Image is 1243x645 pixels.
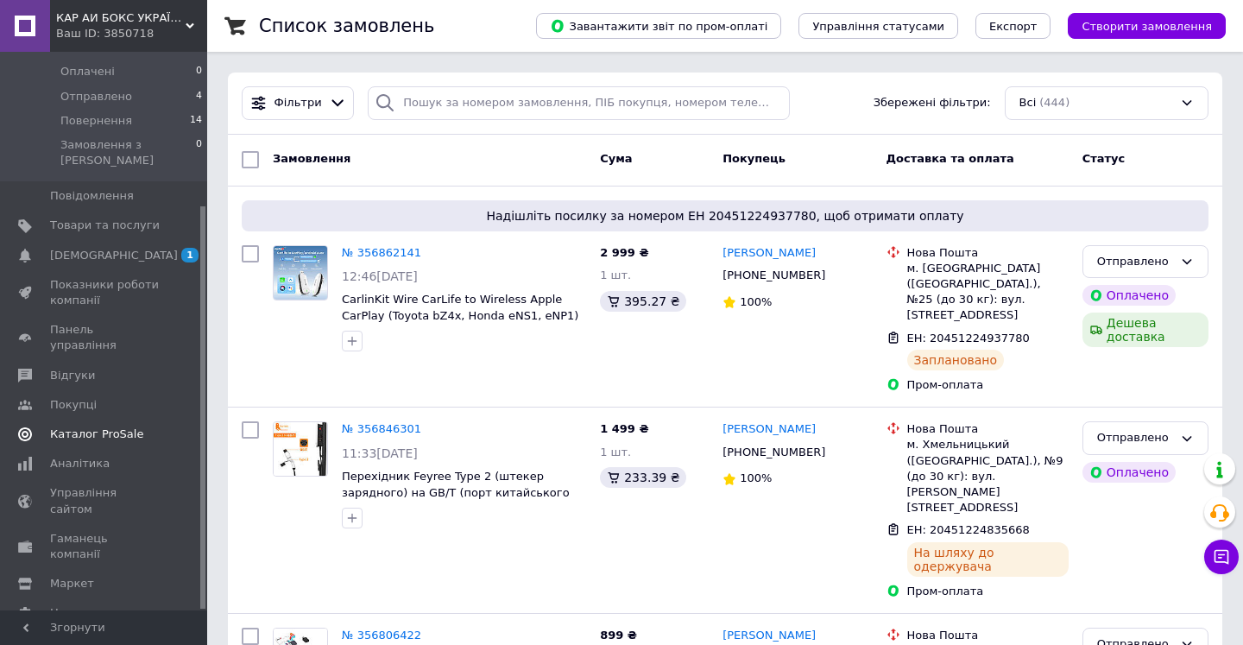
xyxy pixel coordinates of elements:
[274,246,327,300] img: Фото товару
[190,113,202,129] span: 14
[56,10,186,26] span: КАР АИ БОКС УКРАЇНА
[50,485,160,516] span: Управління сайтом
[740,471,772,484] span: 100%
[50,456,110,471] span: Аналітика
[600,422,648,435] span: 1 499 ₴
[600,467,686,488] div: 233.39 ₴
[60,64,115,79] span: Оплачені
[989,20,1038,33] span: Експорт
[274,95,322,111] span: Фільтри
[740,295,772,308] span: 100%
[50,218,160,233] span: Товари та послуги
[1097,253,1173,271] div: Отправлено
[722,421,816,438] a: [PERSON_NAME]
[342,446,418,460] span: 11:33[DATE]
[56,26,207,41] div: Ваш ID: 3850718
[342,470,570,515] a: Перехідник Feyree Type 2 (штекер зарядного) на GB/T (порт китайського авто)
[874,95,991,111] span: Збережені фільтри:
[181,248,199,262] span: 1
[249,207,1202,224] span: Надішліть посилку за номером ЕН 20451224937780, щоб отримати оплату
[342,269,418,283] span: 12:46[DATE]
[273,245,328,300] a: Фото товару
[50,322,160,353] span: Панель управління
[600,629,637,642] span: 899 ₴
[342,629,421,642] a: № 356806422
[600,269,631,281] span: 1 шт.
[1097,429,1173,447] div: Отправлено
[1082,462,1176,483] div: Оплачено
[722,628,816,644] a: [PERSON_NAME]
[907,261,1069,324] div: м. [GEOGRAPHIC_DATA] ([GEOGRAPHIC_DATA].), №25 (до 30 кг): вул. [STREET_ADDRESS]
[550,18,767,34] span: Завантажити звіт по пром-оплаті
[342,246,421,259] a: № 356862141
[722,245,816,262] a: [PERSON_NAME]
[907,542,1069,577] div: На шляху до одержувача
[1068,13,1226,39] button: Створити замовлення
[50,277,160,308] span: Показники роботи компанії
[907,628,1069,643] div: Нова Пошта
[907,584,1069,599] div: Пром-оплата
[812,20,944,33] span: Управління статусами
[798,13,958,39] button: Управління статусами
[274,422,327,476] img: Фото товару
[196,64,202,79] span: 0
[50,605,138,621] span: Налаштування
[1082,20,1212,33] span: Створити замовлення
[196,89,202,104] span: 4
[719,441,829,464] div: [PHONE_NUMBER]
[907,377,1069,393] div: Пром-оплата
[1082,152,1126,165] span: Статус
[1051,19,1226,32] a: Створити замовлення
[536,13,781,39] button: Завантажити звіт по пром-оплаті
[342,293,578,322] a: CarlinKit Wire CarLife to Wireless Apple CarPlay (Toyota bZ4x, Honda eNS1, eNP1)
[600,446,631,458] span: 1 шт.
[273,152,350,165] span: Замовлення
[1204,540,1239,574] button: Чат з покупцем
[342,422,421,435] a: № 356846301
[907,332,1030,345] span: ЕН: 20451224937780
[907,245,1069,261] div: Нова Пошта
[50,188,134,204] span: Повідомлення
[722,152,786,165] span: Покупець
[50,427,143,442] span: Каталог ProSale
[600,246,648,259] span: 2 999 ₴
[1082,313,1208,347] div: Дешева доставка
[1039,96,1069,109] span: (444)
[60,89,132,104] span: Отправлено
[196,137,202,168] span: 0
[907,350,1005,370] div: Заплановано
[600,291,686,312] div: 395.27 ₴
[60,137,196,168] span: Замовлення з [PERSON_NAME]
[719,264,829,287] div: [PHONE_NUMBER]
[1019,95,1037,111] span: Всі
[273,421,328,477] a: Фото товару
[907,523,1030,536] span: ЕН: 20451224835668
[50,531,160,562] span: Гаманець компанії
[50,368,95,383] span: Відгуки
[600,152,632,165] span: Cума
[368,86,790,120] input: Пошук за номером замовлення, ПІБ покупця, номером телефону, Email, номером накладної
[1082,285,1176,306] div: Оплачено
[887,152,1014,165] span: Доставка та оплата
[50,576,94,591] span: Маркет
[975,13,1051,39] button: Експорт
[907,421,1069,437] div: Нова Пошта
[50,397,97,413] span: Покупці
[907,437,1069,515] div: м. Хмельницький ([GEOGRAPHIC_DATA].), №9 (до 30 кг): вул. [PERSON_NAME][STREET_ADDRESS]
[259,16,434,36] h1: Список замовлень
[50,248,178,263] span: [DEMOGRAPHIC_DATA]
[60,113,132,129] span: Повернення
